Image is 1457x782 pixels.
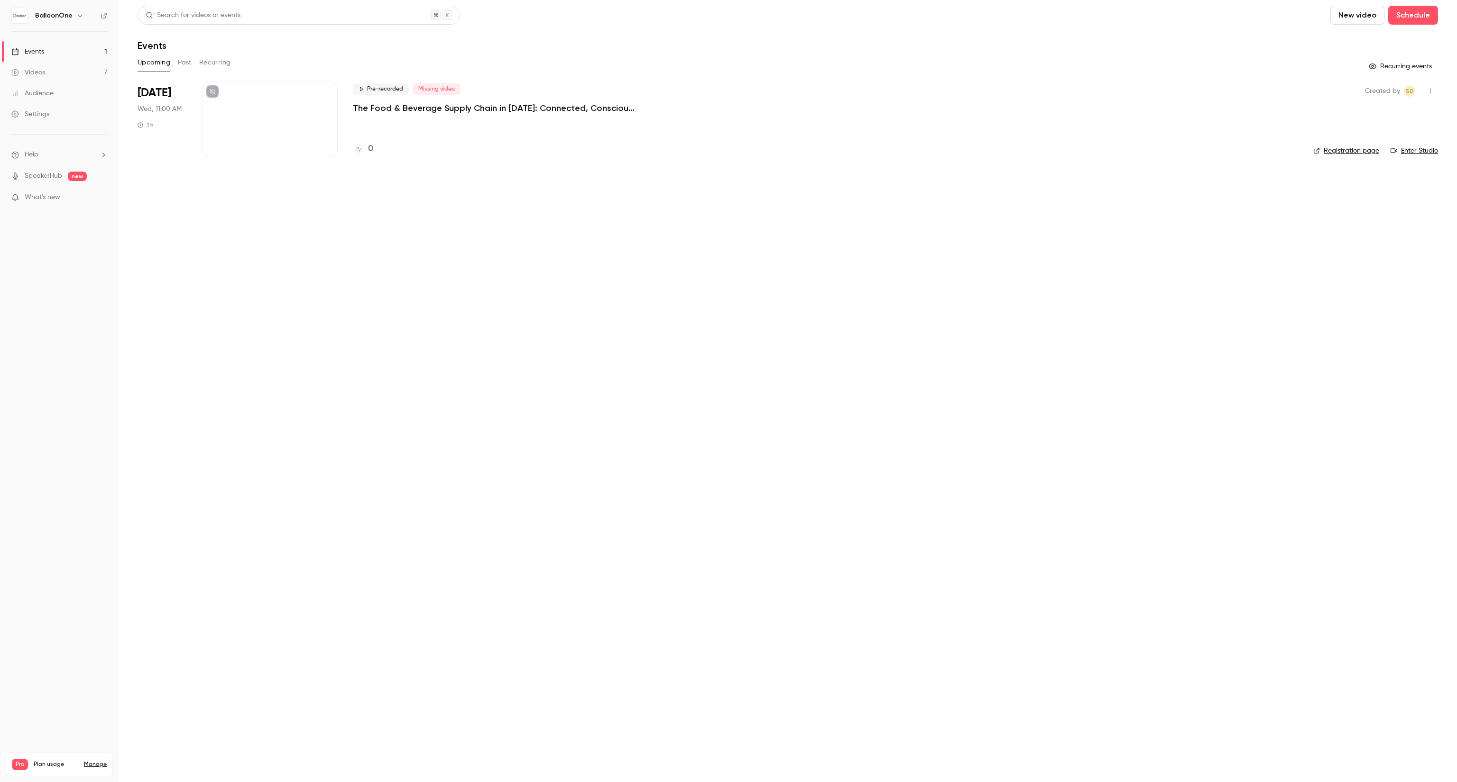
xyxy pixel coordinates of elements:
[413,83,461,95] span: Missing video
[1388,6,1438,25] button: Schedule
[11,47,44,56] div: Events
[138,55,170,70] button: Upcoming
[25,150,38,160] span: Help
[138,104,182,114] span: Wed, 11:00 AM
[34,761,78,768] span: Plan usage
[353,143,373,155] a: 0
[1365,59,1438,74] button: Recurring events
[138,40,166,51] h1: Events
[11,150,107,160] li: help-dropdown-opener
[1406,85,1414,97] span: SD
[353,83,409,95] span: Pre-recorded
[25,192,60,202] span: What's new
[84,761,107,768] a: Manage
[96,193,107,202] iframe: Noticeable Trigger
[1365,85,1400,97] span: Created by
[1391,146,1438,155] a: Enter Studio
[353,102,637,114] a: The Food & Beverage Supply Chain in [DATE]: Connected, Conscious, Competitive.
[25,171,62,181] a: SpeakerHub
[12,759,28,770] span: Pro
[199,55,231,70] button: Recurring
[11,68,45,77] div: Videos
[138,121,154,129] div: 1 h
[178,55,192,70] button: Past
[35,11,73,20] h6: BalloonOne
[12,8,27,23] img: BalloonOne
[1330,6,1384,25] button: New video
[1404,85,1415,97] span: Sitara Duggal
[11,89,54,98] div: Audience
[138,85,171,100] span: [DATE]
[1313,146,1379,155] a: Registration page
[68,172,87,181] span: new
[138,82,187,157] div: Oct 29 Wed, 11:00 AM (Europe/London)
[11,109,49,119] div: Settings
[368,143,373,155] h4: 0
[146,10,240,20] div: Search for videos or events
